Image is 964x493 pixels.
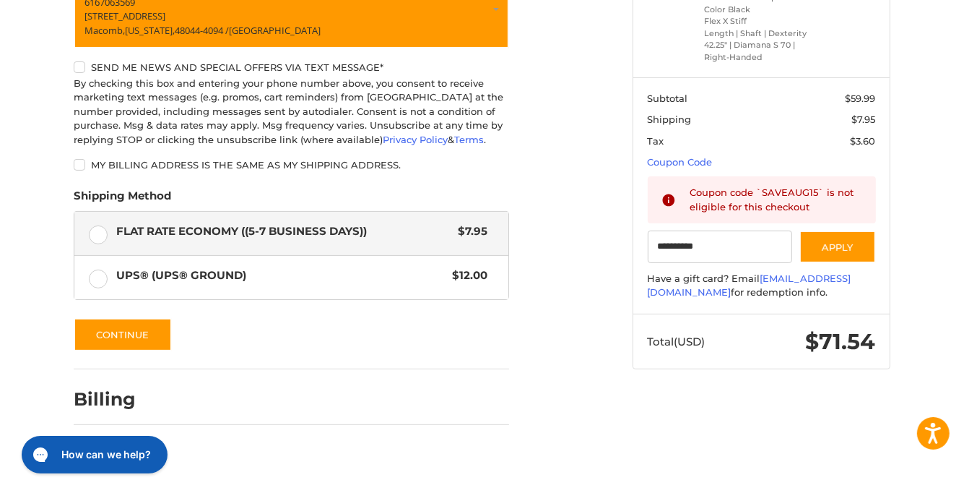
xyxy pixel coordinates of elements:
div: Have a gift card? Email for redemption info. [648,272,876,300]
div: Coupon code `SAVEAUG15` is not eligible for this checkout [690,186,862,214]
li: Flex X Stiff [705,15,815,27]
span: [US_STATE], [125,24,175,37]
div: By checking this box and entering your phone number above, you consent to receive marketing text ... [74,77,509,147]
span: $7.95 [451,223,487,240]
input: Gift Certificate or Coupon Code [648,231,793,263]
span: Macomb, [84,24,125,37]
span: UPS® (UPS® Ground) [117,267,446,284]
legend: Shipping Method [74,188,171,211]
iframe: Gorgias live chat messenger [14,431,171,479]
li: Length | Shaft | Dexterity 42.25" | Diamana S 70 | Right-Handed [705,27,815,64]
span: $7.95 [852,113,876,125]
label: Send me news and special offers via text message* [74,61,509,73]
label: My billing address is the same as my shipping address. [74,159,509,171]
span: $12.00 [445,267,487,284]
button: Continue [74,318,172,351]
iframe: Google Customer Reviews [845,454,964,493]
span: Shipping [648,113,692,125]
span: $59.99 [846,93,876,104]
a: Terms [454,134,484,145]
h2: Billing [74,388,158,411]
span: Total (USD) [648,335,705,348]
a: Privacy Policy [383,134,448,145]
button: Apply [799,231,876,263]
span: [GEOGRAPHIC_DATA] [229,24,321,37]
span: 48044-4094 / [175,24,229,37]
a: Coupon Code [648,156,713,168]
span: Subtotal [648,93,688,104]
span: $3.60 [851,135,876,147]
span: Flat Rate Economy ((5-7 Business Days)) [117,223,451,240]
span: Tax [648,135,664,147]
span: $71.54 [806,328,876,355]
li: Color Black [705,4,815,16]
span: [STREET_ADDRESS] [84,9,165,22]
